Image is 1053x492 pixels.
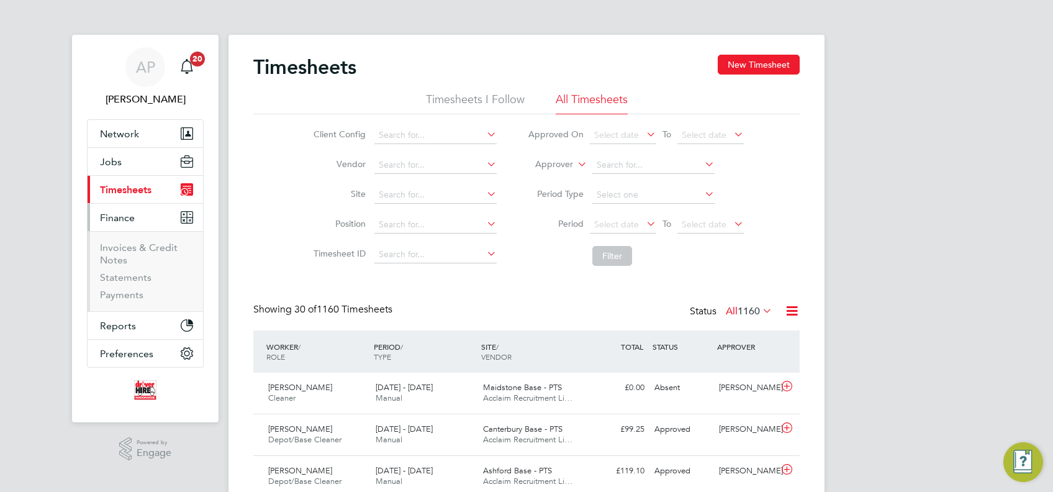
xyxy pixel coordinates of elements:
input: Search for... [374,127,497,144]
span: Andrew Padgett [87,92,204,107]
a: Statements [100,271,151,283]
span: [PERSON_NAME] [268,424,332,434]
button: Network [88,120,203,147]
div: Showing [253,303,395,316]
label: All [726,305,772,317]
span: Jobs [100,156,122,168]
span: TOTAL [621,342,643,352]
span: [PERSON_NAME] [268,465,332,476]
div: Absent [649,378,714,398]
span: VENDOR [481,352,512,362]
button: Reports [88,312,203,339]
span: Network [100,128,139,140]
span: Canterbury Base - PTS [483,424,563,434]
input: Search for... [374,216,497,234]
div: [PERSON_NAME] [714,461,779,481]
span: Acclaim Recruitment Li… [483,434,572,445]
a: Payments [100,289,143,301]
div: WORKER [263,335,371,368]
button: Timesheets [88,176,203,203]
span: Engage [137,448,171,458]
span: Select date [682,219,726,230]
button: Filter [592,246,632,266]
span: [DATE] - [DATE] [376,382,433,393]
span: [PERSON_NAME] [268,382,332,393]
div: SITE [478,335,585,368]
span: [DATE] - [DATE] [376,465,433,476]
label: Approver [517,158,573,171]
button: Preferences [88,340,203,367]
span: 20 [190,52,205,66]
label: Site [310,188,366,199]
img: acclaim-logo-retina.png [134,380,156,400]
label: Client Config [310,129,366,140]
li: Timesheets I Follow [426,92,525,114]
div: Status [690,303,775,321]
div: STATUS [649,335,714,358]
label: Vendor [310,158,366,170]
button: Jobs [88,148,203,175]
div: £99.25 [585,419,649,440]
div: Approved [649,419,714,440]
span: / [298,342,301,352]
span: [DATE] - [DATE] [376,424,433,434]
span: Select date [682,129,726,140]
span: Preferences [100,348,153,360]
input: Search for... [374,157,497,174]
div: [PERSON_NAME] [714,378,779,398]
div: [PERSON_NAME] [714,419,779,440]
div: £119.10 [585,461,649,481]
span: Select date [594,129,639,140]
span: Depot/Base Cleaner [268,434,341,445]
span: Timesheets [100,184,151,196]
div: Approved [649,461,714,481]
li: All Timesheets [556,92,628,114]
span: Maidstone Base - PTS [483,382,562,393]
input: Search for... [374,246,497,263]
button: Finance [88,204,203,231]
label: Timesheet ID [310,248,366,259]
span: / [496,342,499,352]
button: Engage Resource Center [1003,442,1043,482]
span: ROLE [266,352,285,362]
label: Position [310,218,366,229]
span: 1160 Timesheets [294,303,392,316]
span: TYPE [374,352,391,362]
input: Search for... [374,186,497,204]
input: Search for... [592,157,715,174]
span: 1160 [738,305,760,317]
a: AP[PERSON_NAME] [87,47,204,107]
a: Go to home page [87,380,204,400]
span: Select date [594,219,639,230]
span: Depot/Base Cleaner [268,476,341,486]
span: Powered by [137,437,171,448]
span: Finance [100,212,135,224]
span: Manual [376,476,402,486]
label: Period [528,218,584,229]
span: Manual [376,434,402,445]
div: Finance [88,231,203,311]
div: APPROVER [714,335,779,358]
h2: Timesheets [253,55,356,80]
span: / [400,342,403,352]
span: To [659,216,675,232]
span: To [659,126,675,142]
nav: Main navigation [72,35,219,422]
a: 20 [174,47,199,87]
span: 30 of [294,303,317,316]
span: Ashford Base - PTS [483,465,552,476]
span: AP [136,59,155,75]
span: Acclaim Recruitment Li… [483,393,572,403]
span: Manual [376,393,402,403]
span: Cleaner [268,393,296,403]
button: New Timesheet [718,55,800,75]
input: Select one [592,186,715,204]
label: Period Type [528,188,584,199]
span: Acclaim Recruitment Li… [483,476,572,486]
span: Reports [100,320,136,332]
a: Invoices & Credit Notes [100,242,178,266]
div: PERIOD [371,335,478,368]
label: Approved On [528,129,584,140]
a: Powered byEngage [119,437,172,461]
div: £0.00 [585,378,649,398]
